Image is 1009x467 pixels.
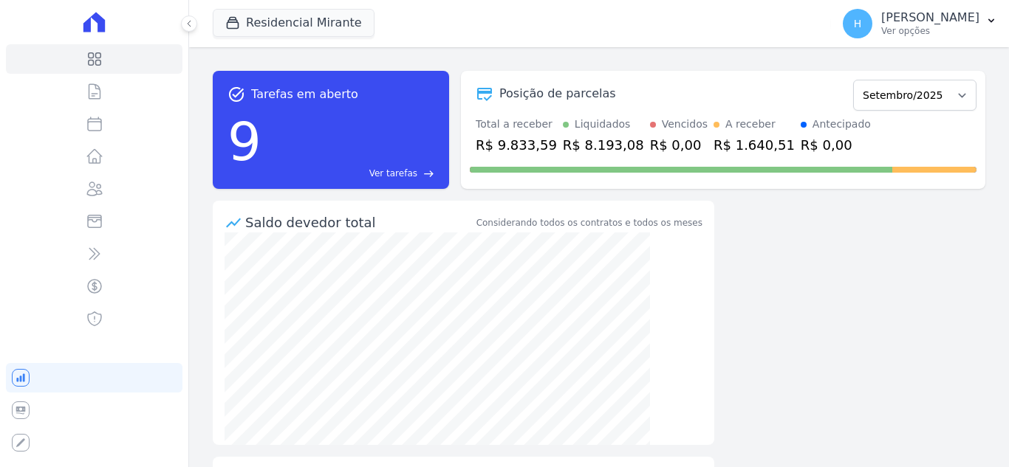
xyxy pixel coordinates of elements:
[831,3,1009,44] button: H [PERSON_NAME] Ver opções
[251,86,358,103] span: Tarefas em aberto
[813,117,871,132] div: Antecipado
[213,9,374,37] button: Residencial Mirante
[476,135,557,155] div: R$ 9.833,59
[881,25,979,37] p: Ver opções
[499,85,616,103] div: Posição de parcelas
[476,216,702,229] div: Considerando todos os contratos e todos os meses
[575,117,631,132] div: Liquidados
[267,167,434,180] a: Ver tarefas east
[854,18,862,29] span: H
[801,135,871,155] div: R$ 0,00
[650,135,708,155] div: R$ 0,00
[423,168,434,179] span: east
[563,135,644,155] div: R$ 8.193,08
[228,103,261,180] div: 9
[662,117,708,132] div: Vencidos
[476,117,557,132] div: Total a receber
[228,86,245,103] span: task_alt
[369,167,417,180] span: Ver tarefas
[714,135,795,155] div: R$ 1.640,51
[881,10,979,25] p: [PERSON_NAME]
[725,117,776,132] div: A receber
[245,212,473,232] div: Saldo devedor total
